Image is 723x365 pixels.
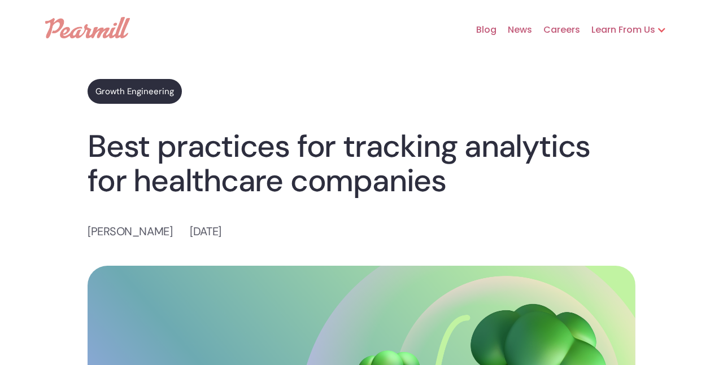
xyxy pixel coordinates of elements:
[190,223,221,240] p: [DATE]
[496,12,532,48] a: News
[465,12,496,48] a: Blog
[88,129,635,197] h1: Best practices for tracking analytics for healthcare companies
[532,12,580,48] a: Careers
[88,223,172,240] p: [PERSON_NAME]
[580,23,655,37] div: Learn From Us
[88,79,182,104] a: Growth Engineering
[580,12,678,48] div: Learn From Us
